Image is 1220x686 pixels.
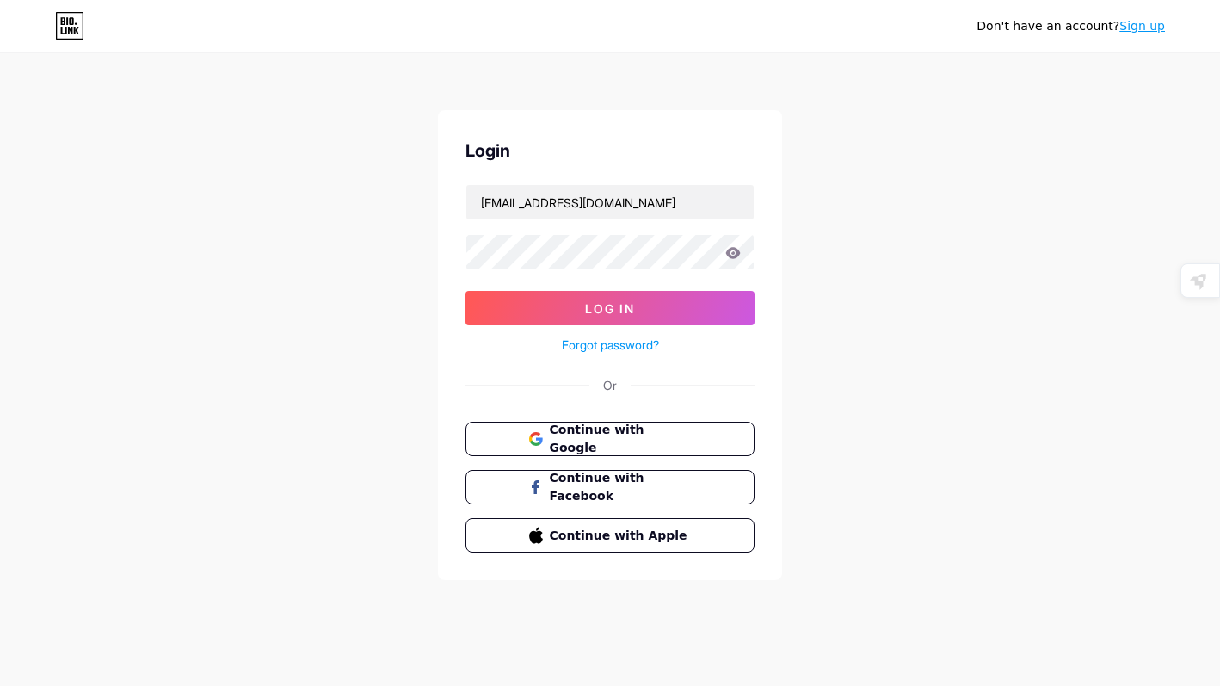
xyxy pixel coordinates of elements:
[465,518,755,553] button: Continue with Apple
[550,527,692,545] span: Continue with Apple
[562,336,659,354] a: Forgot password?
[465,291,755,325] button: Log In
[977,17,1165,35] div: Don't have an account?
[550,421,692,457] span: Continue with Google
[1119,19,1165,33] a: Sign up
[465,138,755,164] div: Login
[466,185,754,219] input: Username
[550,469,692,505] span: Continue with Facebook
[465,470,755,504] button: Continue with Facebook
[585,301,635,316] span: Log In
[603,376,617,394] div: Or
[465,422,755,456] button: Continue with Google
